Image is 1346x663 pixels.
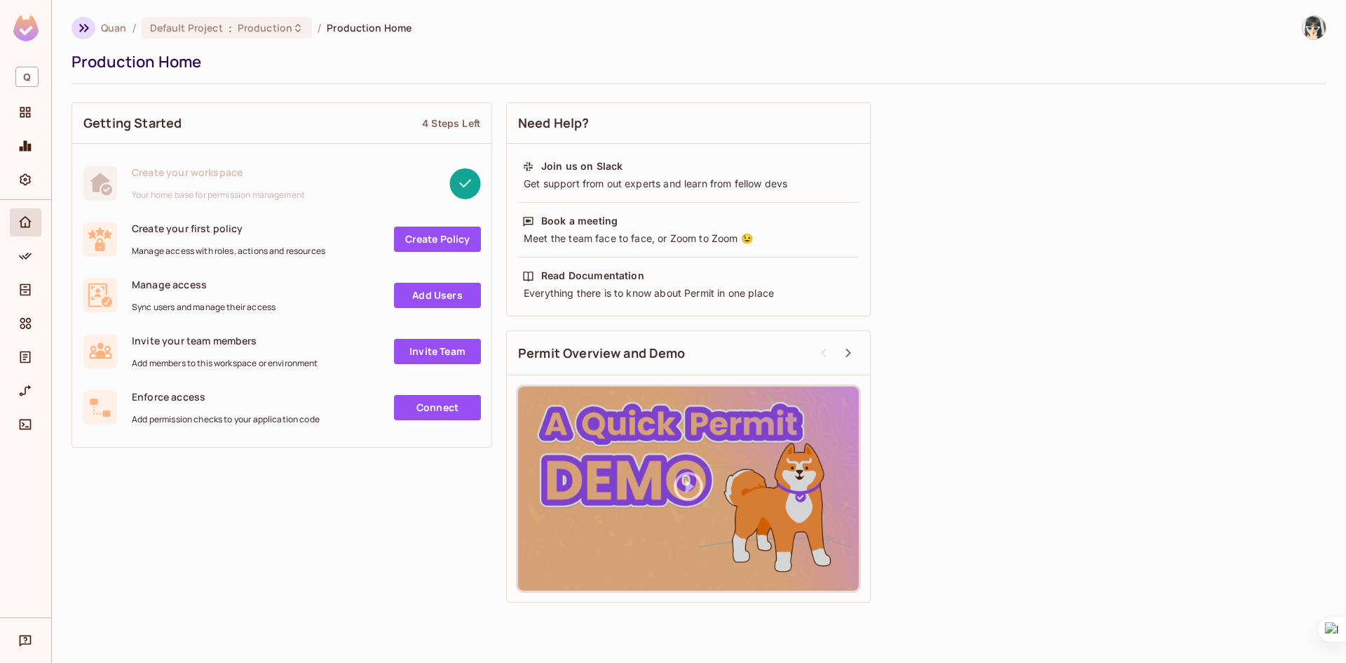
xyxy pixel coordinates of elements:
[101,21,127,34] span: the active workspace
[394,339,481,364] a: Invite Team
[10,410,41,438] div: Connect
[10,208,41,236] div: Home
[10,276,41,304] div: Directory
[15,67,39,87] span: Q
[522,286,855,300] div: Everything there is to know about Permit in one place
[327,21,412,34] span: Production Home
[132,246,325,257] span: Manage access with roles, actions and resources
[10,627,41,655] div: Help & Updates
[132,166,305,179] span: Create your workspace
[10,61,41,93] div: Workspace: Quan
[541,269,644,283] div: Read Documentation
[132,21,136,34] li: /
[132,334,318,347] span: Invite your team members
[150,21,223,34] span: Default Project
[13,15,39,41] img: SReyMgAAAABJRU5ErkJggg==
[394,283,481,308] a: Add Users
[132,189,305,201] span: Your home base for permission management
[132,358,318,369] span: Add members to this workspace or environment
[228,22,233,34] span: :
[83,114,182,132] span: Getting Started
[10,343,41,371] div: Audit Log
[10,166,41,194] div: Settings
[10,242,41,270] div: Policy
[422,116,480,130] div: 4 Steps Left
[10,98,41,126] div: Projects
[394,395,481,420] a: Connect
[132,278,276,291] span: Manage access
[238,21,292,34] span: Production
[1303,16,1326,39] img: Quân Đỗ
[72,51,1319,72] div: Production Home
[541,159,623,173] div: Join us on Slack
[518,344,686,362] span: Permit Overview and Demo
[132,390,320,403] span: Enforce access
[394,227,481,252] a: Create Policy
[541,214,618,228] div: Book a meeting
[132,222,325,235] span: Create your first policy
[10,377,41,405] div: URL Mapping
[518,114,590,132] span: Need Help?
[10,309,41,337] div: Elements
[522,177,855,191] div: Get support from out experts and learn from fellow devs
[132,414,320,425] span: Add permission checks to your application code
[318,21,321,34] li: /
[132,302,276,313] span: Sync users and manage their access
[10,132,41,160] div: Monitoring
[522,232,855,246] div: Meet the team face to face, or Zoom to Zoom 😉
